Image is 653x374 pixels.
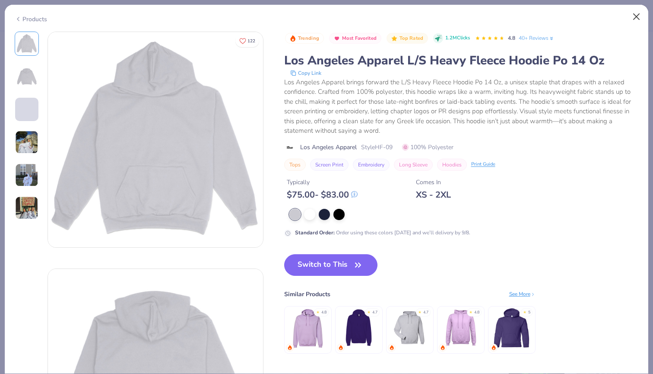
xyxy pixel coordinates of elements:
[387,33,428,44] button: Badge Button
[15,131,38,154] img: User generated content
[247,39,255,43] span: 122
[284,144,296,151] img: brand logo
[389,345,394,350] img: trending.gif
[418,310,422,313] div: ★
[287,307,328,348] img: Gildan Adult Heavy Blend 8 Oz. 50/50 Hooded Sweatshirt
[333,35,340,42] img: Most Favorited sort
[289,35,296,42] img: Trending sort
[284,77,639,136] div: Los Angeles Apparel brings forward the L/S Heavy Fleece Hoodie Po 14 Oz, a unisex staple that dra...
[15,196,38,220] img: User generated content
[284,290,330,299] div: Similar Products
[628,9,645,25] button: Close
[16,66,37,87] img: Back
[509,290,536,298] div: See More
[15,163,38,187] img: User generated content
[391,35,398,42] img: Top Rated sort
[475,32,504,45] div: 4.8 Stars
[285,33,324,44] button: Badge Button
[15,15,47,24] div: Products
[474,310,479,316] div: 4.8
[310,159,349,171] button: Screen Print
[361,143,393,152] span: Style HF-09
[287,178,358,187] div: Typically
[508,35,515,42] span: 4.8
[399,36,424,41] span: Top Rated
[316,310,320,313] div: ★
[440,345,445,350] img: trending.gif
[295,229,470,237] div: Order using these colors [DATE] and we’ll delivery by 9/8.
[491,307,532,348] img: Gildan Youth Heavy Blend™ 8 oz., 50/50 Hooded Sweatshirt
[321,310,326,316] div: 4.8
[287,345,292,350] img: trending.gif
[15,121,16,144] img: User generated content
[440,307,481,348] img: Fresh Prints Bond St Hoodie
[437,159,467,171] button: Hoodies
[416,189,451,200] div: XS - 2XL
[367,310,371,313] div: ★
[353,159,390,171] button: Embroidery
[288,69,324,77] button: copy to clipboard
[416,178,451,187] div: Comes In
[469,310,472,313] div: ★
[338,307,379,348] img: Gildan Softstyle® Fleece Pullover Hooded Sweatshirt
[295,229,335,236] strong: Standard Order :
[48,32,263,247] img: Front
[329,33,381,44] button: Badge Button
[389,307,430,348] img: Just Hoods By AWDis Men's 80/20 Midweight College Hooded Sweatshirt
[402,143,453,152] span: 100% Polyester
[471,161,495,168] div: Print Guide
[423,310,428,316] div: 4.7
[300,143,357,152] span: Los Angeles Apparel
[394,159,433,171] button: Long Sleeve
[287,189,358,200] div: $ 75.00 - $ 83.00
[491,345,496,350] img: trending.gif
[342,36,377,41] span: Most Favorited
[284,159,306,171] button: Tops
[528,310,530,316] div: 5
[298,36,319,41] span: Trending
[16,33,37,54] img: Front
[338,345,343,350] img: trending.gif
[445,35,470,42] span: 1.2M Clicks
[519,34,555,42] a: 40+ Reviews
[235,35,259,47] button: Like
[284,52,639,69] div: Los Angeles Apparel L/S Heavy Fleece Hoodie Po 14 Oz
[284,254,378,276] button: Switch to This
[523,310,526,313] div: ★
[372,310,377,316] div: 4.7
